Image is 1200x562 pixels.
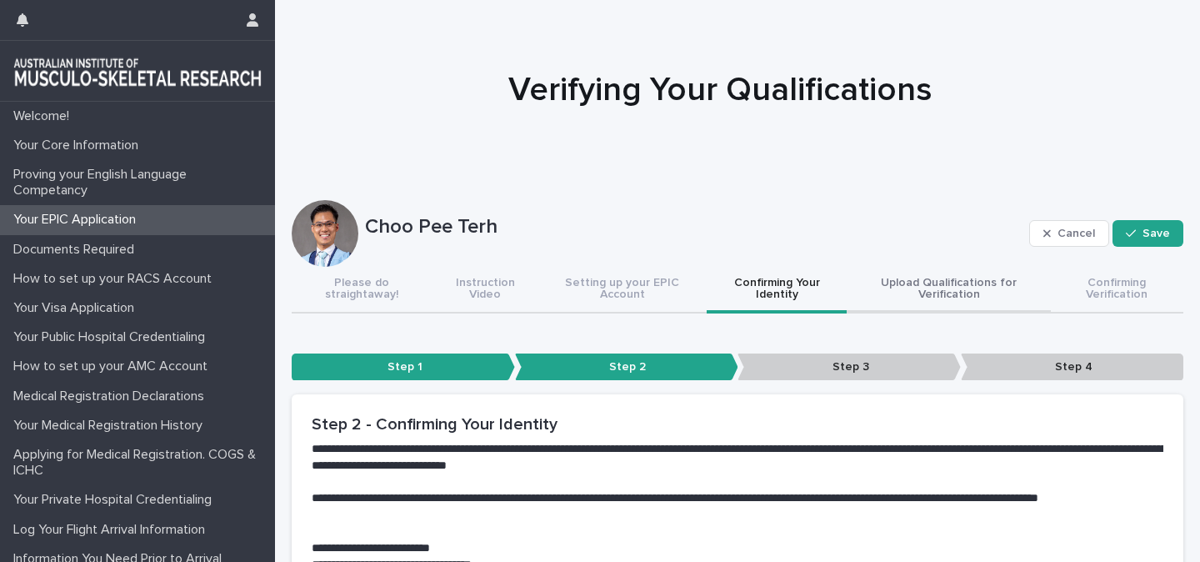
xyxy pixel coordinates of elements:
[312,70,1128,110] h1: Verifying Your Qualifications
[961,354,1184,381] p: Step 4
[7,108,82,124] p: Welcome!
[7,522,218,538] p: Log Your Flight Arrival Information
[13,54,262,88] img: 1xcjEmqDTcmQhduivVBy
[538,267,707,314] button: Setting up your EPIC Account
[707,267,847,314] button: Confirming Your Identity
[847,267,1050,314] button: Upload Qualifications for Verification
[1029,220,1109,247] button: Cancel
[292,354,515,381] p: Step 1
[737,354,961,381] p: Step 3
[7,300,147,316] p: Your Visa Application
[432,267,537,314] button: Instruction Video
[1142,228,1170,239] span: Save
[7,167,275,198] p: Proving your English Language Competancy
[7,242,147,258] p: Documents Required
[1057,228,1095,239] span: Cancel
[7,359,221,374] p: How to set up your AMC Account
[7,271,225,287] p: How to set up your RACS Account
[7,447,275,479] p: Applying for Medical Registration. COGS & ICHC
[1112,220,1183,247] button: Save
[312,414,1163,434] h2: Step 2 - Confirming Your Identity
[515,354,738,381] p: Step 2
[292,267,432,314] button: Please do straightaway!
[7,389,217,404] p: Medical Registration Declarations
[7,418,216,434] p: Your Medical Registration History
[7,329,218,345] p: Your Public Hospital Credentialing
[7,138,152,153] p: Your Core Information
[1051,267,1183,314] button: Confirming Verification
[7,492,225,508] p: Your Private Hospital Credentialing
[7,212,149,228] p: Your EPIC Application
[365,215,1022,239] p: Choo Pee Terh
